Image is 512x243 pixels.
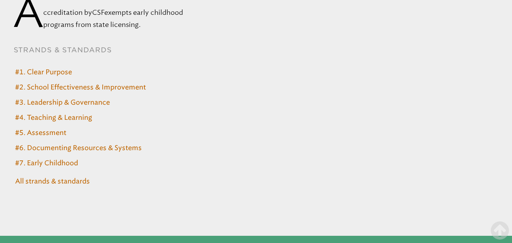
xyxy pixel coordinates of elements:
a: #4. Teaching & Learning [14,113,94,123]
a: #5. Assessment [14,128,68,138]
span: CSF [92,8,104,17]
a: #1. Clear Purpose [14,67,74,77]
a: #2. School Effectiveness & Improvement [14,82,147,92]
a: #6. Documenting Resources & Systems [14,143,143,153]
a: #7. Early Childhood [14,158,80,168]
h2: Strands & Standards [14,43,332,57]
a: All strands & standards [14,176,91,187]
a: #3. Leadership & Governance [14,97,111,108]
